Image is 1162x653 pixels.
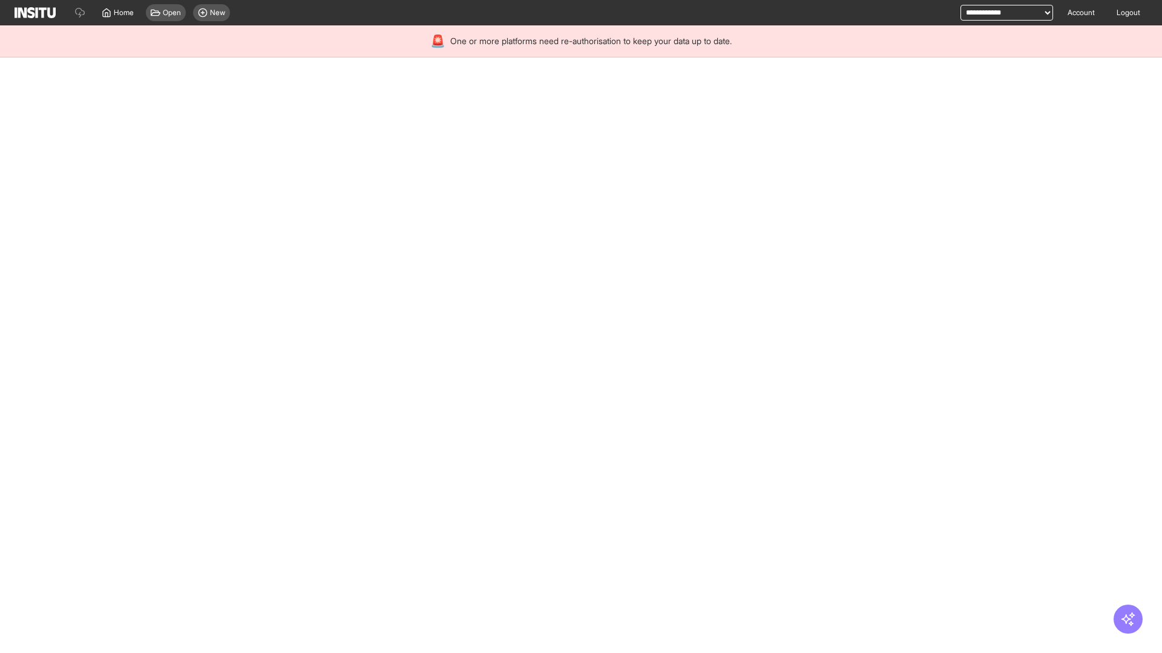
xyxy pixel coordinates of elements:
[15,7,56,18] img: Logo
[450,35,732,47] span: One or more platforms need re-authorisation to keep your data up to date.
[163,8,181,18] span: Open
[430,33,445,50] div: 🚨
[114,8,134,18] span: Home
[210,8,225,18] span: New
